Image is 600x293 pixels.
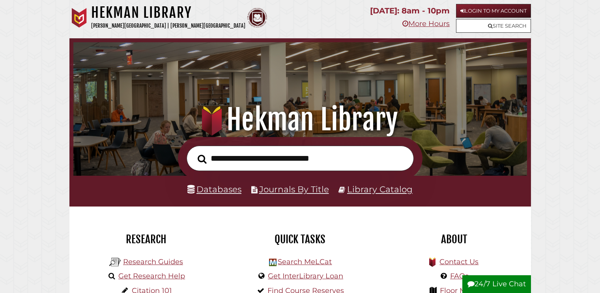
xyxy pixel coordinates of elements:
p: [DATE]: 8am - 10pm [370,4,450,18]
a: Databases [187,184,241,194]
h1: Hekman Library [91,4,245,21]
h2: About [383,233,525,246]
a: Contact Us [439,257,479,266]
p: [PERSON_NAME][GEOGRAPHIC_DATA] | [PERSON_NAME][GEOGRAPHIC_DATA] [91,21,245,30]
img: Calvin Theological Seminary [247,8,267,28]
a: Site Search [456,19,531,33]
a: Login to My Account [456,4,531,18]
img: Calvin University [69,8,89,28]
a: Get InterLibrary Loan [268,272,343,280]
a: Journals By Title [259,184,329,194]
a: More Hours [402,19,450,28]
h2: Research [75,233,217,246]
a: Get Research Help [118,272,185,280]
h2: Quick Tasks [229,233,371,246]
img: Hekman Library Logo [269,259,277,266]
a: FAQs [450,272,469,280]
a: Research Guides [123,257,183,266]
button: Search [194,152,211,166]
i: Search [198,154,207,163]
a: Search MeLCat [278,257,332,266]
h1: Hekman Library [82,102,518,137]
img: Hekman Library Logo [109,256,121,268]
a: Library Catalog [347,184,413,194]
